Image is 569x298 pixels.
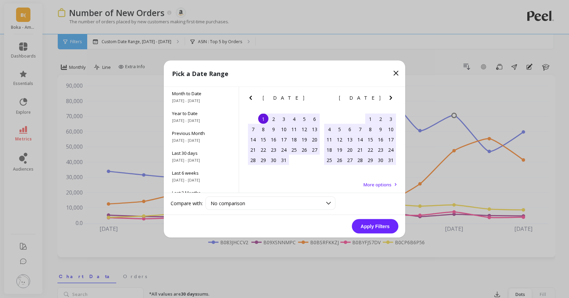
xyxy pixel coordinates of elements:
span: [DATE] - [DATE] [172,158,230,163]
span: Year to Date [172,110,230,116]
div: Choose Thursday, July 18th, 2024 [289,134,299,145]
div: Choose Tuesday, July 16th, 2024 [268,134,279,145]
div: Choose Friday, July 19th, 2024 [299,134,309,145]
span: [DATE] - [DATE] [172,98,230,103]
div: Choose Thursday, July 11th, 2024 [289,124,299,134]
div: Choose Monday, August 26th, 2024 [334,155,345,165]
div: Choose Sunday, July 21st, 2024 [248,145,258,155]
div: Choose Saturday, July 20th, 2024 [309,134,320,145]
div: Choose Thursday, August 29th, 2024 [365,155,375,165]
div: Choose Monday, August 19th, 2024 [334,145,345,155]
span: Last 3 Months [172,190,230,196]
span: Previous Month [172,130,230,136]
div: Choose Wednesday, August 28th, 2024 [355,155,365,165]
div: Choose Friday, July 5th, 2024 [299,114,309,124]
div: Choose Wednesday, July 10th, 2024 [279,124,289,134]
button: Apply Filters [352,219,398,234]
div: Choose Monday, July 29th, 2024 [258,155,268,165]
div: Choose Wednesday, July 31st, 2024 [279,155,289,165]
div: Choose Saturday, July 27th, 2024 [309,145,320,155]
div: Choose Tuesday, July 23rd, 2024 [268,145,279,155]
div: Choose Thursday, August 8th, 2024 [365,124,375,134]
div: Choose Monday, July 1st, 2024 [258,114,268,124]
button: Previous Month [247,94,257,105]
div: Choose Saturday, July 6th, 2024 [309,114,320,124]
button: Previous Month [323,94,334,105]
div: Choose Tuesday, July 9th, 2024 [268,124,279,134]
div: Choose Thursday, August 1st, 2024 [365,114,375,124]
div: Choose Monday, July 8th, 2024 [258,124,268,134]
span: Month to Date [172,90,230,97]
div: Choose Wednesday, July 3rd, 2024 [279,114,289,124]
div: Choose Saturday, August 17th, 2024 [386,134,396,145]
button: Next Month [387,94,398,105]
div: Choose Wednesday, July 24th, 2024 [279,145,289,155]
div: Choose Friday, July 26th, 2024 [299,145,309,155]
div: Choose Saturday, August 3rd, 2024 [386,114,396,124]
span: Last 6 weeks [172,170,230,176]
div: Choose Saturday, August 31st, 2024 [386,155,396,165]
div: Choose Tuesday, August 27th, 2024 [345,155,355,165]
span: No comparison [211,200,245,207]
span: [DATE] - [DATE] [172,138,230,143]
div: Choose Thursday, August 15th, 2024 [365,134,375,145]
div: Choose Monday, July 15th, 2024 [258,134,268,145]
label: Compare with: [171,200,203,207]
div: Choose Tuesday, August 20th, 2024 [345,145,355,155]
button: Next Month [310,94,321,105]
div: Choose Thursday, July 4th, 2024 [289,114,299,124]
div: Choose Wednesday, August 7th, 2024 [355,124,365,134]
div: Choose Sunday, August 18th, 2024 [324,145,334,155]
div: month 2024-08 [324,114,396,165]
span: Last 30 days [172,150,230,156]
div: Choose Thursday, August 22nd, 2024 [365,145,375,155]
div: Choose Friday, July 12th, 2024 [299,124,309,134]
div: Choose Monday, July 22nd, 2024 [258,145,268,155]
div: Choose Sunday, August 25th, 2024 [324,155,334,165]
div: Choose Sunday, July 28th, 2024 [248,155,258,165]
div: Choose Sunday, August 11th, 2024 [324,134,334,145]
div: Choose Tuesday, July 2nd, 2024 [268,114,279,124]
span: [DATE] - [DATE] [172,118,230,123]
div: month 2024-07 [248,114,320,165]
div: Choose Wednesday, August 14th, 2024 [355,134,365,145]
div: Choose Tuesday, August 13th, 2024 [345,134,355,145]
div: Choose Monday, August 5th, 2024 [334,124,345,134]
div: Choose Friday, August 9th, 2024 [375,124,386,134]
div: Choose Tuesday, July 30th, 2024 [268,155,279,165]
div: Choose Saturday, August 10th, 2024 [386,124,396,134]
span: More options [363,182,392,188]
div: Choose Tuesday, August 6th, 2024 [345,124,355,134]
div: Choose Saturday, July 13th, 2024 [309,124,320,134]
div: Choose Friday, August 30th, 2024 [375,155,386,165]
div: Choose Friday, August 16th, 2024 [375,134,386,145]
div: Choose Friday, August 2nd, 2024 [375,114,386,124]
span: [DATE] [339,95,382,101]
span: [DATE] - [DATE] [172,177,230,183]
div: Choose Monday, August 12th, 2024 [334,134,345,145]
div: Choose Sunday, August 4th, 2024 [324,124,334,134]
div: Choose Thursday, July 25th, 2024 [289,145,299,155]
div: Choose Sunday, July 7th, 2024 [248,124,258,134]
span: [DATE] [263,95,305,101]
div: Choose Wednesday, July 17th, 2024 [279,134,289,145]
p: Pick a Date Range [172,69,228,78]
div: Choose Wednesday, August 21st, 2024 [355,145,365,155]
div: Choose Sunday, July 14th, 2024 [248,134,258,145]
div: Choose Saturday, August 24th, 2024 [386,145,396,155]
div: Choose Friday, August 23rd, 2024 [375,145,386,155]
